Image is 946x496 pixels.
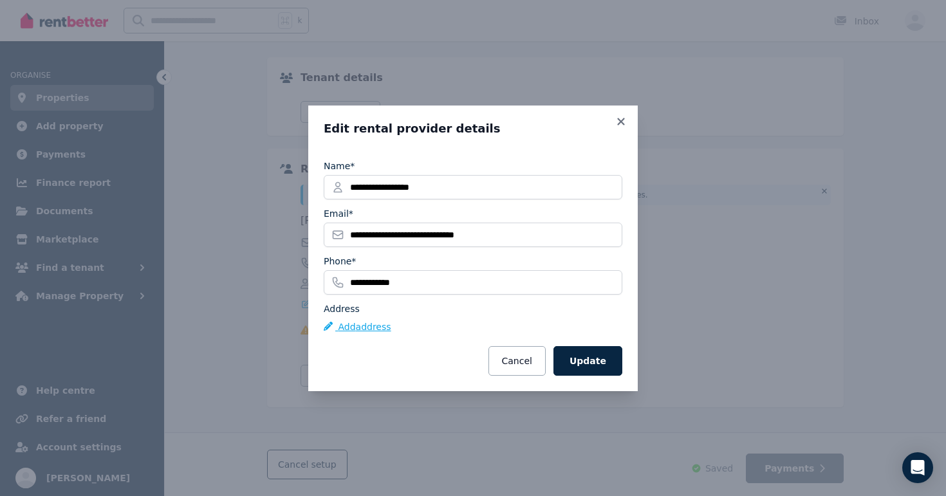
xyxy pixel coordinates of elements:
[488,346,546,376] button: Cancel
[324,255,356,268] label: Phone*
[324,302,360,315] label: Address
[324,121,622,136] h3: Edit rental provider details
[324,207,353,220] label: Email*
[902,452,933,483] div: Open Intercom Messenger
[553,346,622,376] button: Update
[324,160,355,172] label: Name*
[324,320,391,333] button: Addaddress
